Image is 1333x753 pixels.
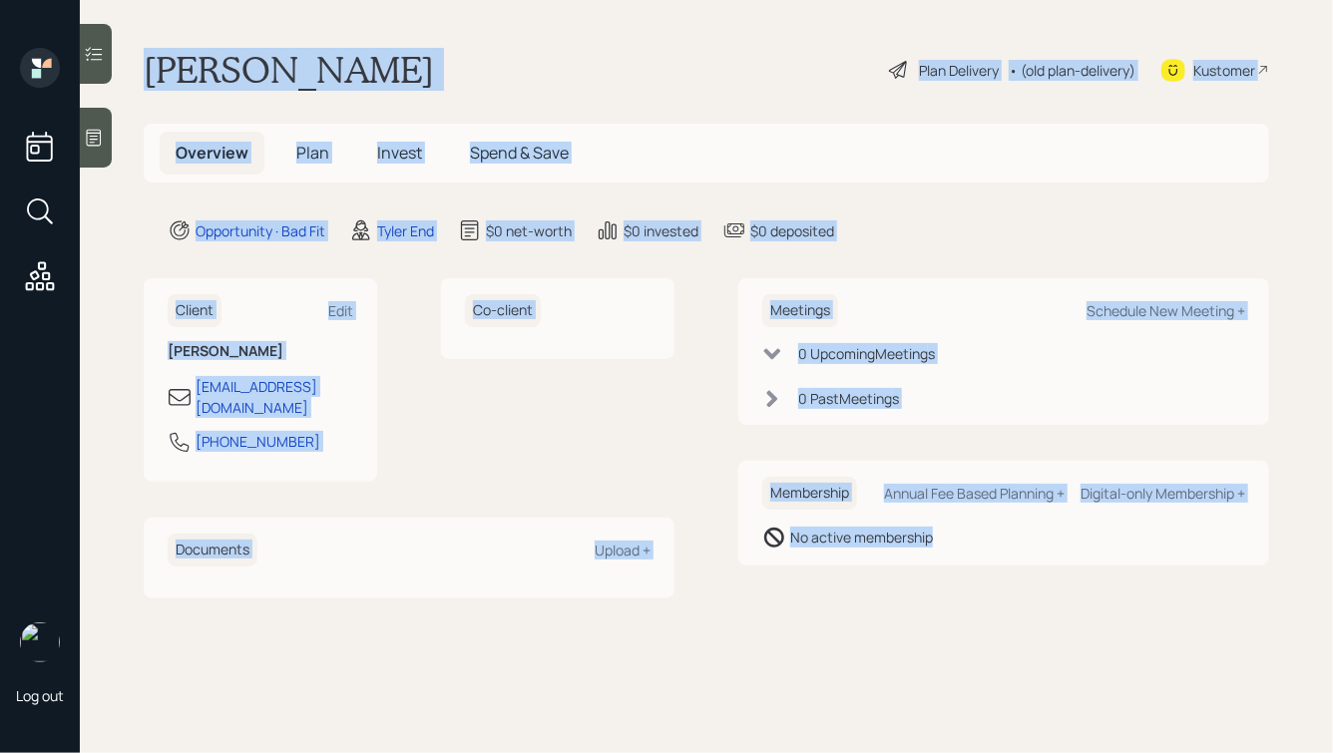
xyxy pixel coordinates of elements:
[1009,60,1135,81] div: • (old plan-delivery)
[16,686,64,705] div: Log out
[798,388,899,409] div: 0 Past Meeting s
[176,142,248,164] span: Overview
[762,477,857,510] h6: Membership
[595,541,651,560] div: Upload +
[798,343,935,364] div: 0 Upcoming Meeting s
[144,48,434,92] h1: [PERSON_NAME]
[624,220,698,241] div: $0 invested
[486,220,572,241] div: $0 net-worth
[377,142,422,164] span: Invest
[328,301,353,320] div: Edit
[296,142,329,164] span: Plan
[470,142,569,164] span: Spend & Save
[168,343,353,360] h6: [PERSON_NAME]
[1087,301,1245,320] div: Schedule New Meeting +
[196,431,320,452] div: [PHONE_NUMBER]
[762,294,838,327] h6: Meetings
[465,294,541,327] h6: Co-client
[20,622,60,662] img: hunter_neumayer.jpg
[196,220,325,241] div: Opportunity · Bad Fit
[168,534,257,566] h6: Documents
[790,527,933,548] div: No active membership
[1193,60,1255,81] div: Kustomer
[196,376,353,418] div: [EMAIL_ADDRESS][DOMAIN_NAME]
[750,220,834,241] div: $0 deposited
[377,220,434,241] div: Tyler End
[919,60,999,81] div: Plan Delivery
[168,294,222,327] h6: Client
[884,484,1065,503] div: Annual Fee Based Planning +
[1081,484,1245,503] div: Digital-only Membership +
